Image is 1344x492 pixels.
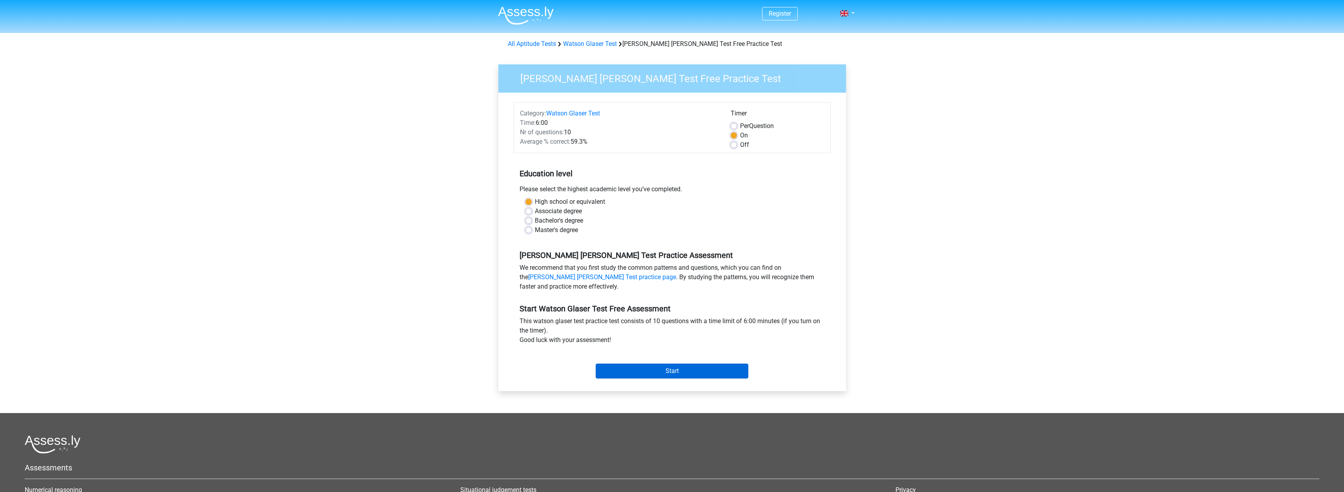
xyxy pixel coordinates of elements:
[596,364,748,379] input: Start
[731,109,824,121] div: Timer
[514,137,725,146] div: 59.3%
[520,138,571,145] span: Average % correct:
[514,118,725,128] div: 6:00
[520,304,825,313] h5: Start Watson Glaser Test Free Assessment
[508,40,556,48] a: All Aptitude Tests
[511,70,840,85] h3: [PERSON_NAME] [PERSON_NAME] Test Free Practice Test
[740,122,749,130] span: Per
[546,110,600,117] a: Watson Glaser Test
[520,251,825,260] h5: [PERSON_NAME] [PERSON_NAME] Test Practice Assessment
[520,166,825,181] h5: Education level
[25,463,1319,472] h5: Assessments
[740,140,749,150] label: Off
[514,185,831,197] div: Please select the highest academic level you’ve completed.
[563,40,617,48] a: Watson Glaser Test
[520,119,536,126] span: Time:
[535,207,582,216] label: Associate degree
[535,216,583,225] label: Bachelor's degree
[514,316,831,348] div: This watson glaser test practice test consists of 10 questions with a time limit of 6:00 minutes ...
[520,128,564,136] span: Nr of questions:
[535,197,605,207] label: High school or equivalent
[25,435,80,454] img: Assessly logo
[514,263,831,294] div: We recommend that you first study the common patterns and questions, which you can find on the . ...
[528,273,676,281] a: [PERSON_NAME] [PERSON_NAME] Test practice page
[505,39,840,49] div: [PERSON_NAME] [PERSON_NAME] Test Free Practice Test
[535,225,578,235] label: Master's degree
[520,110,546,117] span: Category:
[769,10,791,17] a: Register
[740,121,774,131] label: Question
[498,6,554,25] img: Assessly
[514,128,725,137] div: 10
[740,131,748,140] label: On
